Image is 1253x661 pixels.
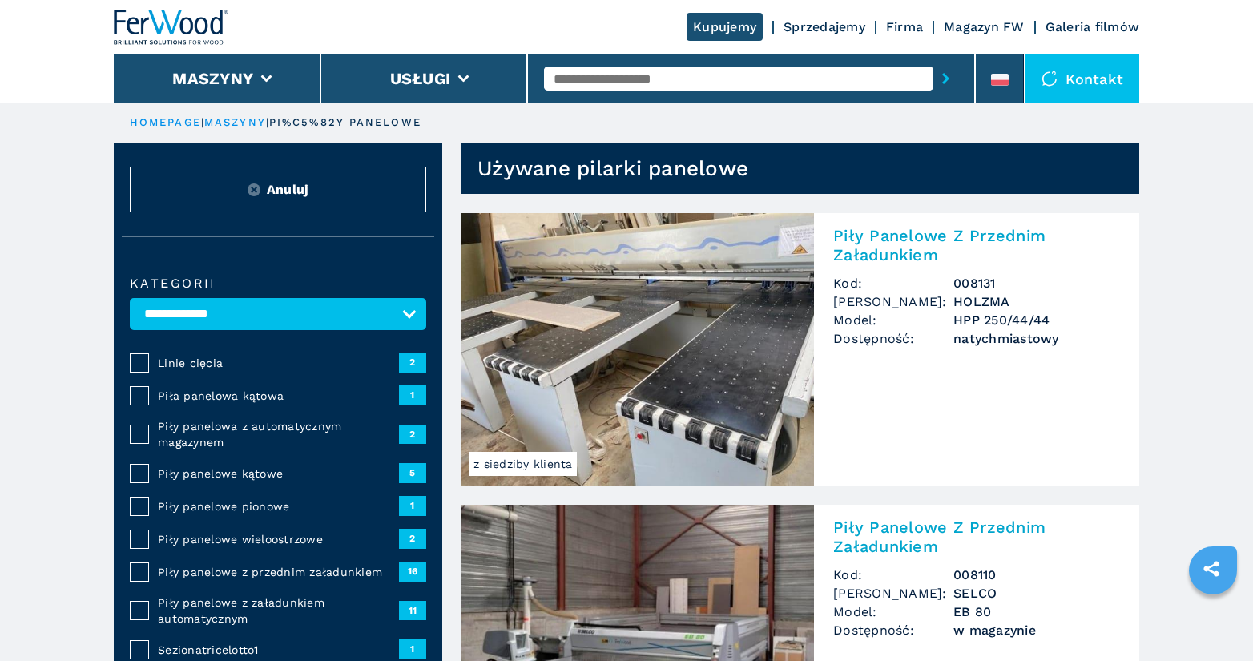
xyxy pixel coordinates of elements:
button: Usługi [390,69,451,88]
span: w magazynie [953,621,1120,639]
a: HOMEPAGE [130,116,201,128]
img: Ferwood [114,10,229,45]
img: Kontakt [1041,71,1058,87]
span: Dostępność: [833,329,953,348]
span: 1 [399,496,426,515]
span: Kod: [833,274,953,292]
span: 1 [399,385,426,405]
p: pi%C5%82y panelowe [269,115,421,130]
span: natychmiastowy [953,329,1120,348]
h3: EB 80 [953,603,1120,621]
h3: 008131 [953,274,1120,292]
span: | [201,116,204,128]
a: Sprzedajemy [784,19,865,34]
span: Piła panelowa kątowa [158,388,399,404]
h3: 008110 [953,566,1120,584]
span: 2 [399,353,426,372]
span: Model: [833,311,953,329]
h2: Piły Panelowe Z Przednim Załadunkiem [833,518,1120,556]
span: Piły panelowe pionowe [158,498,399,514]
span: 11 [399,601,426,620]
a: Kupujemy [687,13,763,41]
span: 5 [399,463,426,482]
span: Linie cięcia [158,355,399,371]
a: Firma [886,19,923,34]
span: 2 [399,529,426,548]
span: Sezionatricelotto1 [158,642,399,658]
span: 2 [399,425,426,444]
button: ResetAnuluj [130,167,426,212]
span: Piły panelowe kątowe [158,466,399,482]
a: sharethis [1191,549,1231,589]
img: Piły Panelowe Z Przednim Załadunkiem HOLZMA HPP 250/44/44 [461,213,814,486]
span: | [266,116,269,128]
a: Piły Panelowe Z Przednim Załadunkiem HOLZMA HPP 250/44/44z siedziby klientaPiły Panelowe Z Przedn... [461,213,1139,486]
h3: HOLZMA [953,292,1120,311]
span: Piły panelowe z załadunkiem automatycznym [158,594,399,627]
span: Kod: [833,566,953,584]
h1: Używane pilarki panelowe [477,155,748,181]
a: Galeria filmów [1046,19,1140,34]
a: Magazyn FW [944,19,1025,34]
span: Dostępność: [833,621,953,639]
div: Kontakt [1025,54,1139,103]
span: Piły panelowe wieloostrzowe [158,531,399,547]
button: submit-button [933,60,958,97]
button: Maszyny [172,69,253,88]
span: [PERSON_NAME]: [833,584,953,603]
span: Model: [833,603,953,621]
span: 16 [399,562,426,581]
span: Anuluj [267,180,309,199]
label: kategorii [130,277,426,290]
span: Piły panelowa z automatycznym magazynem [158,418,399,450]
a: maszyny [204,116,266,128]
span: Piły panelowe z przednim załadunkiem [158,564,399,580]
h3: HPP 250/44/44 [953,311,1120,329]
img: Reset [248,183,260,196]
span: 1 [399,639,426,659]
h3: SELCO [953,584,1120,603]
h2: Piły Panelowe Z Przednim Załadunkiem [833,226,1120,264]
span: z siedziby klienta [469,452,577,476]
span: [PERSON_NAME]: [833,292,953,311]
